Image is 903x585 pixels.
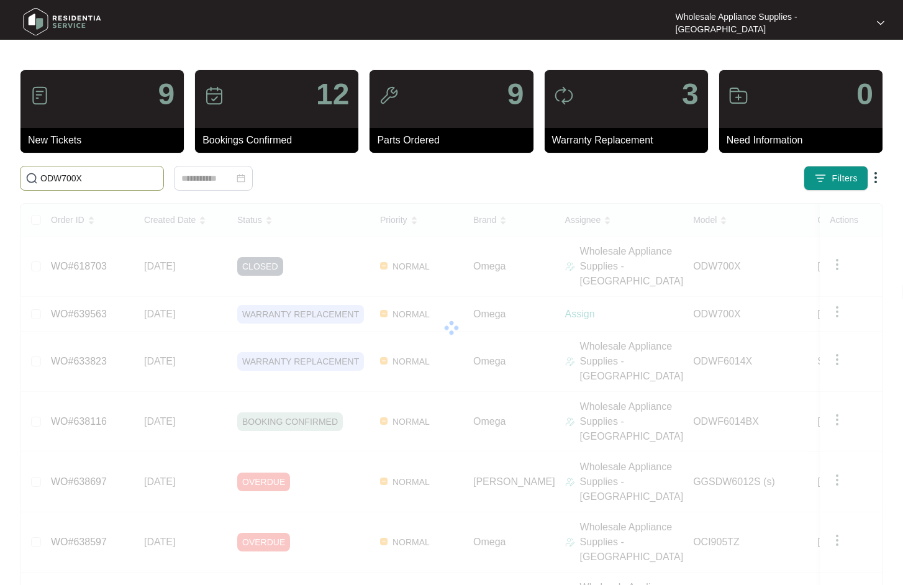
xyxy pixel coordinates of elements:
span: Filters [832,172,858,185]
img: filter icon [814,172,827,184]
p: Bookings Confirmed [202,133,358,148]
p: Warranty Replacement [552,133,708,148]
img: icon [204,86,224,106]
p: Wholesale Appliance Supplies - [GEOGRAPHIC_DATA] [676,11,866,35]
img: dropdown arrow [868,170,883,185]
p: 9 [507,79,524,109]
img: icon [30,86,50,106]
img: dropdown arrow [877,20,884,26]
p: Parts Ordered [377,133,533,148]
input: Search by Order Id, Assignee Name, Customer Name, Brand and Model [40,171,158,185]
img: search-icon [25,172,38,184]
img: residentia service logo [19,3,106,40]
p: Need Information [727,133,883,148]
img: icon [554,86,574,106]
img: icon [379,86,399,106]
p: 3 [682,79,699,109]
button: filter iconFilters [804,166,868,191]
p: 9 [158,79,175,109]
p: 12 [316,79,349,109]
img: icon [728,86,748,106]
p: 0 [856,79,873,109]
p: New Tickets [28,133,184,148]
